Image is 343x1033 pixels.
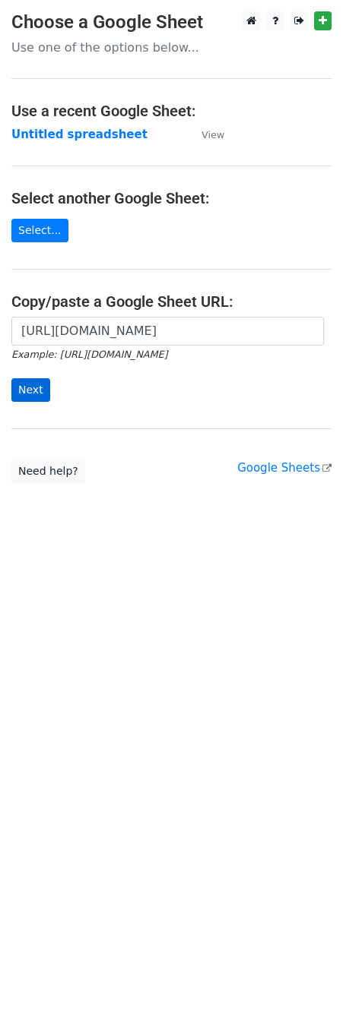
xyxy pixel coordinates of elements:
a: Untitled spreadsheet [11,128,148,141]
input: Paste your Google Sheet URL here [11,317,324,346]
iframe: Chat Widget [267,960,343,1033]
h3: Choose a Google Sheet [11,11,332,33]
a: Google Sheets [237,461,332,475]
h4: Select another Google Sheet: [11,189,332,207]
small: Example: [URL][DOMAIN_NAME] [11,349,167,360]
h4: Copy/paste a Google Sheet URL: [11,292,332,311]
small: View [202,129,224,141]
a: Select... [11,219,68,242]
a: Need help? [11,460,85,483]
p: Use one of the options below... [11,39,332,55]
h4: Use a recent Google Sheet: [11,102,332,120]
input: Next [11,378,50,402]
a: View [186,128,224,141]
